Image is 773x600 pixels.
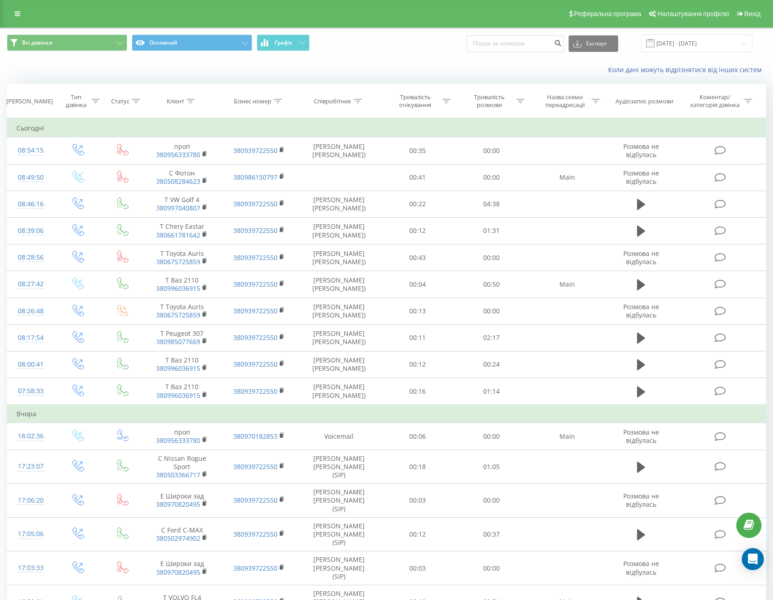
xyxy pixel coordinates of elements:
[7,34,127,51] button: Всі дзвінки
[143,423,220,450] td: проп
[380,423,454,450] td: 00:06
[298,217,381,244] td: [PERSON_NAME] [PERSON_NAME])
[298,244,381,271] td: [PERSON_NAME] [PERSON_NAME])
[17,427,45,445] div: 18:02:36
[17,222,45,240] div: 08:39:06
[380,164,454,191] td: 00:41
[233,146,277,155] a: 380939722550
[275,40,293,46] span: Графік
[608,65,766,74] a: Коли дані можуть відрізнятися вiд інших систем
[455,450,529,484] td: 01:05
[17,559,45,577] div: 17:03:33
[156,257,200,266] a: 380675725859
[111,97,130,105] div: Статус
[63,93,89,109] div: Тип дзвінка
[298,324,381,351] td: [PERSON_NAME] [PERSON_NAME])
[7,119,766,137] td: Сьогодні
[156,337,200,346] a: 380985077669
[455,484,529,518] td: 00:00
[6,97,53,105] div: [PERSON_NAME]
[143,164,220,191] td: С Фотон
[455,378,529,405] td: 01:14
[529,423,606,450] td: Main
[380,324,454,351] td: 00:11
[17,142,45,159] div: 08:54:15
[17,195,45,213] div: 08:46:16
[143,271,220,298] td: Т Ваз 2110
[17,492,45,509] div: 17:06:20
[467,35,564,52] input: Пошук за номером
[233,530,277,538] a: 380939722550
[233,387,277,396] a: 380939722550
[156,534,200,543] a: 380502974902
[156,204,200,212] a: 380997040807
[455,551,529,585] td: 00:00
[156,436,200,445] a: 380956333780
[298,423,381,450] td: Voicemail
[380,517,454,551] td: 00:12
[380,137,454,164] td: 00:35
[257,34,310,51] button: Графік
[455,137,529,164] td: 00:00
[380,450,454,484] td: 00:18
[143,191,220,217] td: Т VW Golf 4
[156,470,200,479] a: 380503366717
[17,169,45,187] div: 08:49:50
[745,10,761,17] span: Вихід
[143,351,220,378] td: Т Ваз 2110
[455,324,529,351] td: 02:17
[17,382,45,400] div: 07:58:33
[298,137,381,164] td: [PERSON_NAME] [PERSON_NAME])
[234,97,271,105] div: Бізнес номер
[233,462,277,471] a: 380939722550
[143,551,220,585] td: Е Широки зад
[156,568,200,577] a: 380970820495
[156,364,200,373] a: 380996036915
[380,484,454,518] td: 00:03
[143,298,220,324] td: Т Toyota Auris
[143,324,220,351] td: Т Peugeot 307
[455,164,529,191] td: 00:00
[455,217,529,244] td: 01:31
[688,93,742,109] div: Коментар/категорія дзвінка
[233,306,277,315] a: 380939722550
[391,93,440,109] div: Тривалість очікування
[623,492,659,509] span: Розмова не відбулась
[17,525,45,543] div: 17:05:06
[540,93,589,109] div: Назва схеми переадресації
[156,311,200,319] a: 380675725859
[156,177,200,186] a: 380508284623
[742,548,764,570] div: Open Intercom Messenger
[156,284,200,293] a: 380996036915
[298,298,381,324] td: [PERSON_NAME] [PERSON_NAME])
[156,231,200,239] a: 380661781642
[623,249,659,266] span: Розмова не відбулась
[455,244,529,271] td: 00:00
[233,280,277,289] a: 380939722550
[143,217,220,244] td: Т Chery Eastar
[569,35,618,52] button: Експорт
[233,333,277,342] a: 380939722550
[22,39,52,46] span: Всі дзвінки
[298,484,381,518] td: [PERSON_NAME] [PERSON_NAME] (SIP)
[143,450,220,484] td: С Nissan Rogue Sport
[380,351,454,378] td: 00:12
[233,360,277,368] a: 380939722550
[455,298,529,324] td: 00:00
[623,302,659,319] span: Розмова не відбулась
[156,150,200,159] a: 380956333780
[298,551,381,585] td: [PERSON_NAME] [PERSON_NAME] (SIP)
[17,458,45,475] div: 17:23:07
[623,428,659,445] span: Розмова не відбулась
[7,405,766,423] td: Вчора
[455,351,529,378] td: 00:24
[380,217,454,244] td: 00:12
[529,271,606,298] td: Main
[233,564,277,572] a: 380939722550
[380,191,454,217] td: 00:22
[657,10,729,17] span: Налаштування профілю
[455,517,529,551] td: 00:37
[380,551,454,585] td: 00:03
[233,226,277,235] a: 380939722550
[143,244,220,271] td: Т Toyota Auris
